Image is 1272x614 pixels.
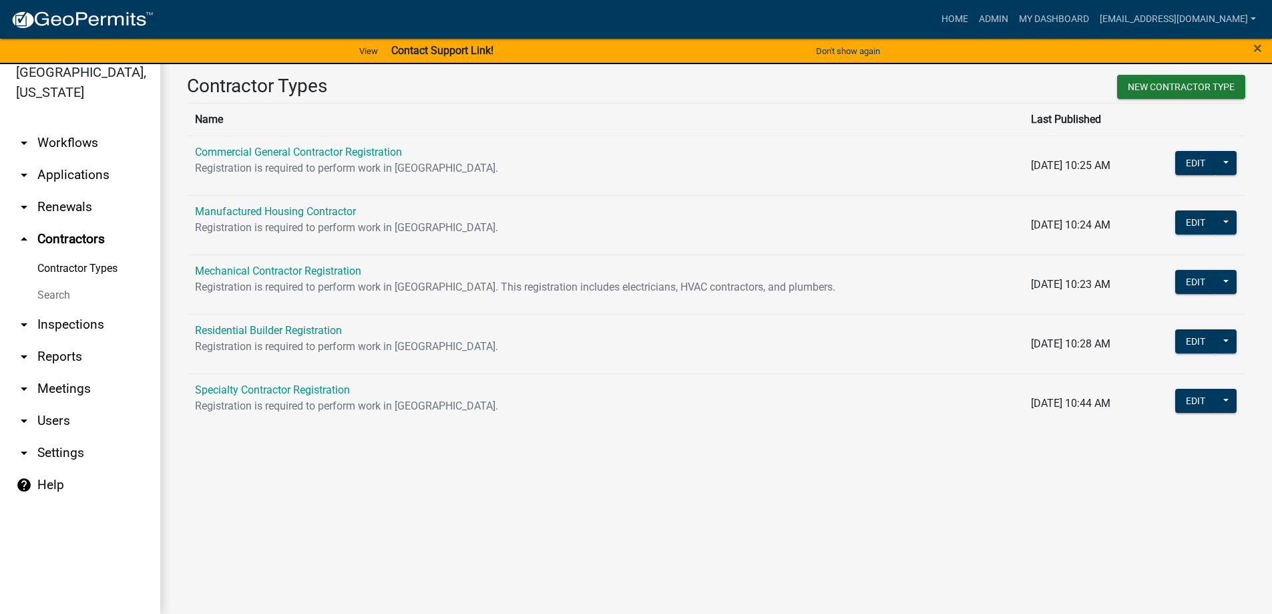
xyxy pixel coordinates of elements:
button: Don't show again [811,40,885,62]
i: arrow_drop_down [16,135,32,151]
p: Registration is required to perform work in [GEOGRAPHIC_DATA]. [195,220,1015,236]
a: Commercial General Contractor Registration [195,146,402,158]
p: Registration is required to perform work in [GEOGRAPHIC_DATA]. [195,398,1015,414]
th: Name [187,103,1023,136]
button: New Contractor Type [1117,75,1245,99]
span: [DATE] 10:23 AM [1031,278,1110,291]
p: Registration is required to perform work in [GEOGRAPHIC_DATA]. [195,160,1015,176]
a: Manufactured Housing Contractor [195,205,356,218]
i: arrow_drop_down [16,167,32,183]
i: arrow_drop_up [16,231,32,247]
button: Edit [1175,151,1216,175]
button: Close [1253,40,1262,56]
a: Mechanical Contractor Registration [195,265,361,277]
span: [DATE] 10:44 AM [1031,397,1110,410]
button: Edit [1175,329,1216,353]
button: Edit [1175,210,1216,235]
a: Specialty Contractor Registration [195,383,350,396]
a: View [354,40,383,62]
strong: Contact Support Link! [391,44,493,57]
p: Registration is required to perform work in [GEOGRAPHIC_DATA]. [195,339,1015,355]
i: arrow_drop_down [16,445,32,461]
i: arrow_drop_down [16,349,32,365]
th: Last Published [1023,103,1144,136]
a: Residential Builder Registration [195,324,342,337]
span: [DATE] 10:28 AM [1031,337,1110,350]
a: Home [936,7,974,32]
button: Edit [1175,389,1216,413]
span: [DATE] 10:24 AM [1031,218,1110,231]
p: Registration is required to perform work in [GEOGRAPHIC_DATA]. This registration includes electri... [195,279,1015,295]
span: × [1253,39,1262,57]
i: arrow_drop_down [16,199,32,215]
h3: Contractor Types [187,75,706,98]
a: [EMAIL_ADDRESS][DOMAIN_NAME] [1094,7,1261,32]
span: [DATE] 10:25 AM [1031,159,1110,172]
a: My Dashboard [1014,7,1094,32]
i: arrow_drop_down [16,381,32,397]
i: arrow_drop_down [16,413,32,429]
a: Admin [974,7,1014,32]
i: arrow_drop_down [16,317,32,333]
button: Edit [1175,270,1216,294]
i: help [16,477,32,493]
